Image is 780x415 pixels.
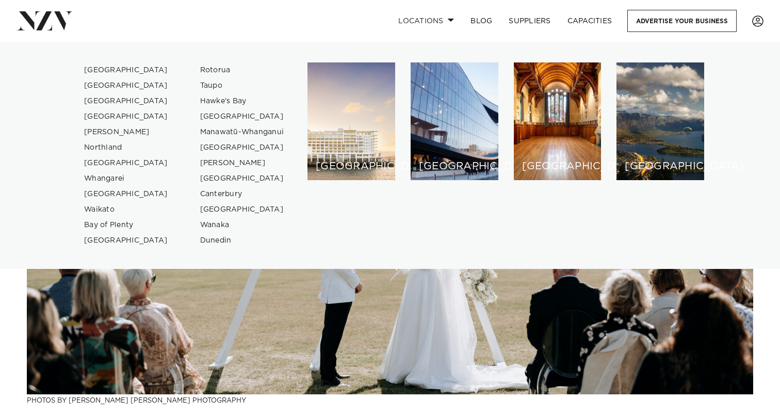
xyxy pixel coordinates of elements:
a: Auckland venues [GEOGRAPHIC_DATA] [307,62,395,180]
a: [PERSON_NAME] [76,124,176,140]
a: Wanaka [192,217,293,233]
a: Canterbury [192,186,293,202]
a: [GEOGRAPHIC_DATA] [192,140,293,155]
a: Waikato [76,202,176,217]
a: [GEOGRAPHIC_DATA] [76,93,176,109]
a: Dunedin [192,233,293,248]
a: [GEOGRAPHIC_DATA] [192,202,293,217]
a: Locations [390,10,462,32]
a: Capacities [559,10,621,32]
a: [GEOGRAPHIC_DATA] [76,78,176,93]
a: Wellington venues [GEOGRAPHIC_DATA] [411,62,498,180]
a: [GEOGRAPHIC_DATA] [76,62,176,78]
a: Northland [76,140,176,155]
h6: [GEOGRAPHIC_DATA] [625,161,696,172]
a: Christchurch venues [GEOGRAPHIC_DATA] [514,62,602,180]
a: BLOG [462,10,500,32]
a: Rotorua [192,62,293,78]
h6: [GEOGRAPHIC_DATA] [522,161,593,172]
a: [GEOGRAPHIC_DATA] [76,155,176,171]
h6: [GEOGRAPHIC_DATA] [316,161,387,172]
a: Bay of Plenty [76,217,176,233]
a: SUPPLIERS [500,10,559,32]
a: [GEOGRAPHIC_DATA] [192,171,293,186]
a: [GEOGRAPHIC_DATA] [76,109,176,124]
a: Advertise your business [627,10,737,32]
a: [PERSON_NAME] [192,155,293,171]
a: [GEOGRAPHIC_DATA] [76,186,176,202]
a: Taupo [192,78,293,93]
h6: [GEOGRAPHIC_DATA] [419,161,490,172]
img: nzv-logo.png [17,11,73,30]
a: Hawke's Bay [192,93,293,109]
a: Whangarei [76,171,176,186]
a: Manawatū-Whanganui [192,124,293,140]
a: [GEOGRAPHIC_DATA] [76,233,176,248]
a: [GEOGRAPHIC_DATA] [192,109,293,124]
h3: Photos by [PERSON_NAME] [PERSON_NAME] Photography [27,394,753,405]
a: Queenstown venues [GEOGRAPHIC_DATA] [616,62,704,180]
